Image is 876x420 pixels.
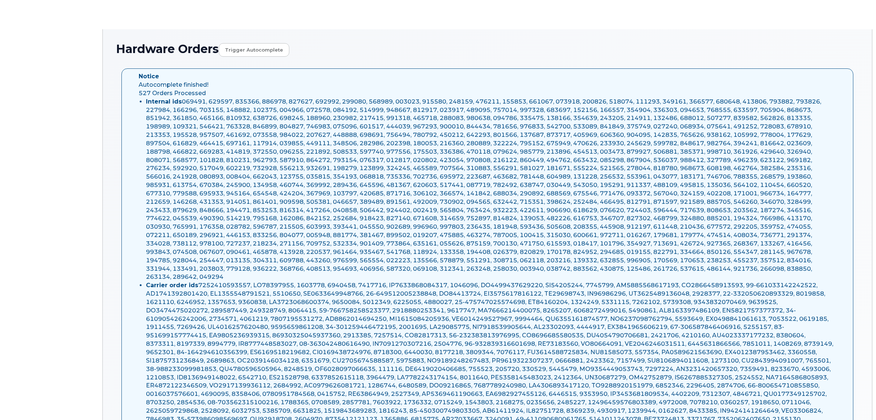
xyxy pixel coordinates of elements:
li: 069491, 629597, 835366, 886978, 827627, 692992, 299080, 568989, 003023, 915580, 248159, 476211, 1... [146,98,835,282]
a: Trigger autocomplete [219,43,289,57]
strong: Notice [139,72,835,81]
strong: Internal ids [146,98,182,105]
strong: Carrier order ids [146,282,198,289]
div: 527 Orders Processed [139,89,835,98]
h1: Hardware Orders [116,42,859,57]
